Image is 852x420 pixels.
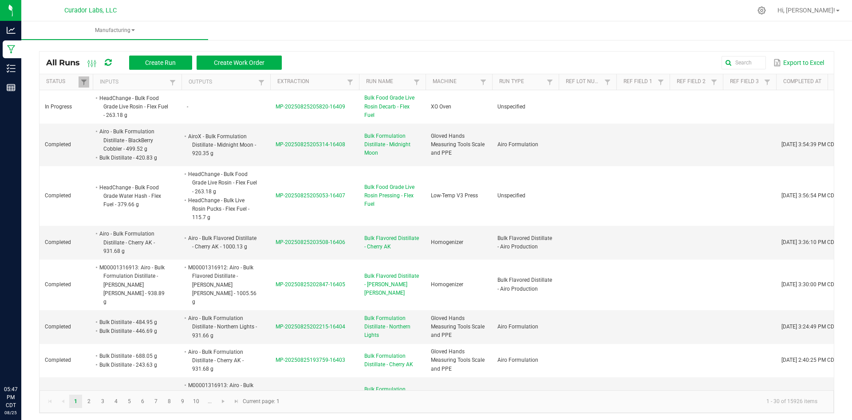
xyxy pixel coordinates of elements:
a: Page 4 [110,395,122,408]
a: Page 2 [83,395,95,408]
a: Page 7 [150,395,162,408]
li: M00001316913: Airo - Bulk Formulation Distillate - [PERSON_NAME] [PERSON_NAME] - 938.89 g [98,263,168,306]
span: Completed [45,357,71,363]
a: Go to the next page [217,395,230,408]
span: Completed [45,141,71,148]
a: Filter [709,76,719,88]
li: Bulk Distillate - 243.63 g [98,360,168,369]
span: [DATE] 3:36:10 PM CDT [781,239,837,245]
a: Ref Lot NumberSortable [566,78,602,85]
span: Completed [45,281,71,288]
a: Filter [79,76,89,88]
a: Filter [544,76,555,88]
span: Low-Temp V3 Press [431,192,478,199]
span: Bulk Flavored Distillate - Airo Production [497,277,552,292]
span: MP-20250825203508-16406 [276,239,345,245]
span: MP-20250825193759-16403 [276,357,345,363]
inline-svg: Inventory [7,64,16,73]
span: Go to the next page [220,398,227,405]
iframe: Resource center [9,349,35,376]
span: Bulk Food Grade Live Rosin Pressing - Flex Fuel [364,183,420,209]
span: Gloved Hands Measuring Tools Scale and PPE [431,133,485,156]
span: Airo Formulation [497,141,538,148]
li: Airo - Bulk Formulation Distillate - Cherry AK - 931.68 g [98,229,168,256]
a: Filter [167,77,178,88]
span: MP-20250825202215-16404 [276,324,345,330]
a: Page 11 [203,395,216,408]
span: Go to the last page [233,398,240,405]
span: Bulk Food Grade Live Rosin Decarb - Flex Fuel [364,94,420,120]
span: Bulk Flavored Distillate - Airo Production [497,235,552,250]
span: MP-20250825205053-16407 [276,192,345,199]
a: MachineSortable [433,78,477,85]
a: Ref Field 2Sortable [677,78,708,85]
span: [DATE] 3:56:54 PM CDT [781,192,837,199]
li: HeadChange - Bulk Food Grade Live Rosin - Flex Fuel - 263.18 g [187,170,257,196]
span: In Progress [45,104,72,110]
li: Airo - Bulk Formulation Distillate - BlackBerry Cobbler - 499.52 g [98,127,168,153]
a: StatusSortable [46,78,78,85]
inline-svg: Reports [7,83,16,92]
span: MP-20250825205820-16409 [276,104,345,110]
a: ExtractionSortable [277,78,344,85]
span: Bulk Formulation Distillate - Cherry AK [364,352,420,369]
p: 08/25 [4,409,17,416]
span: Hi, [PERSON_NAME]! [777,7,835,14]
li: Bulk Distillate - 420.83 g [98,153,168,162]
span: [DATE] 3:30:00 PM CDT [781,281,837,288]
a: Manufacturing [21,21,208,40]
span: Bulk Formulation Distillate - Midnight Moon [364,132,420,158]
li: HeadChange - Bulk Live Rosin Pucks - Flex Fuel - 115.7 g [187,196,257,222]
a: Page 10 [190,395,203,408]
span: Airo Formulation [497,357,538,363]
a: Page 6 [136,395,149,408]
span: MP-20250825205314-16408 [276,141,345,148]
a: Run TypeSortable [499,78,544,85]
span: Curador Labs, LLC [64,7,117,14]
inline-svg: Analytics [7,26,16,35]
p: 05:47 PM CDT [4,385,17,409]
span: Completed [45,192,71,199]
span: Bulk Formulation Distillate - [PERSON_NAME] [PERSON_NAME] [364,385,420,420]
span: XO Oven [431,104,451,110]
div: Manage settings [756,6,767,15]
span: Create Run [145,59,176,66]
a: Filter [762,76,773,88]
button: Export to Excel [771,55,826,70]
span: [DATE] 3:24:49 PM CDT [781,324,837,330]
td: - [181,90,270,124]
a: Run NameSortable [366,78,411,85]
span: Homogenizer [431,281,463,288]
li: M00001316912: Airo - Bulk Flavored Distillate - [PERSON_NAME] [PERSON_NAME] - 1005.56 g [187,263,257,306]
th: Inputs [93,74,181,90]
a: Ref Field 1Sortable [623,78,655,85]
li: Bulk Distillate - 484.95 g [98,318,168,327]
a: Filter [345,76,355,88]
a: Filter [655,76,666,88]
span: Manufacturing [21,27,208,34]
li: Airo - Bulk Formulation Distillate - Northern Lights - 931.66 g [187,314,257,340]
button: Create Work Order [197,56,282,70]
span: Gloved Hands Measuring Tools Scale and PPE [431,348,485,372]
a: Go to the last page [230,395,243,408]
a: Ref Field 3Sortable [730,78,761,85]
input: Search [722,56,766,69]
a: Filter [478,76,489,88]
li: Airo - Bulk Formulation Distillate - Cherry AK - 931.68 g [187,348,257,374]
a: Page 5 [123,395,136,408]
li: Airo - Bulk Flavored Distillate - Cherry AK - 1000.13 g [187,234,257,251]
a: Page 9 [176,395,189,408]
li: Bulk Distillate - 688.05 g [98,352,168,360]
span: Homogenizer [431,239,463,245]
span: Bulk Flavored Distillate - Cherry AK [364,234,420,251]
a: Page 8 [163,395,176,408]
th: Outputs [181,74,270,90]
li: AiroX - Bulk Formulation Distillate - Midnight Moon - 920.35 g [187,132,257,158]
span: Unspecified [497,192,525,199]
div: All Runs [46,55,288,70]
a: Page 1 [69,395,82,408]
span: Completed [45,324,71,330]
kendo-pager-info: 1 - 30 of 15926 items [285,394,824,409]
button: Create Run [129,56,192,70]
span: Bulk Flavored Distillate - [PERSON_NAME] [PERSON_NAME] [364,272,420,298]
